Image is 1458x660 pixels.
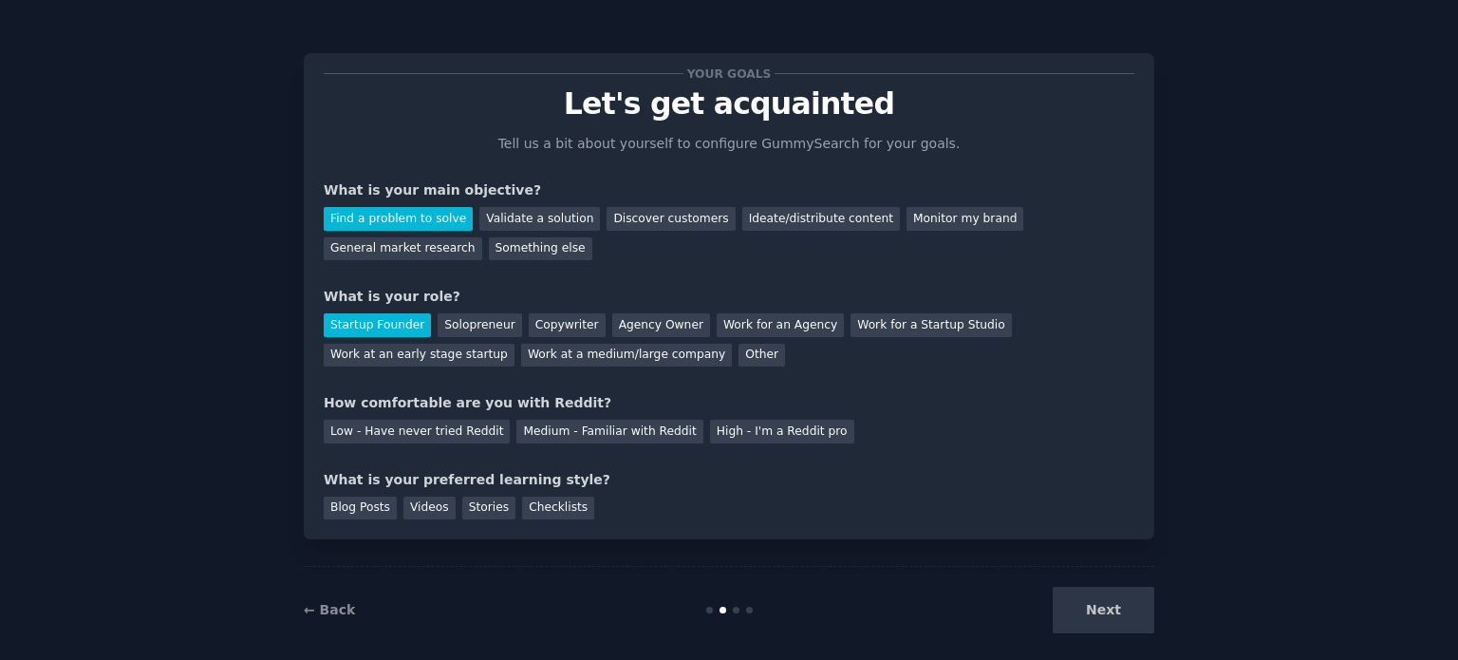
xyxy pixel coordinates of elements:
[324,344,514,368] div: Work at an early stage startup
[738,344,785,368] div: Other
[324,287,1134,307] div: What is your role?
[683,64,775,84] span: Your goals
[522,497,594,520] div: Checklists
[516,420,702,443] div: Medium - Familiar with Reddit
[710,420,854,443] div: High - I'm a Reddit pro
[324,313,431,337] div: Startup Founder
[324,470,1134,490] div: What is your preferred learning style?
[717,313,844,337] div: Work for an Agency
[438,313,521,337] div: Solopreneur
[521,344,732,368] div: Work at a medium/large company
[490,134,968,154] p: Tell us a bit about yourself to configure GummySearch for your goals.
[907,207,1023,231] div: Monitor my brand
[607,207,735,231] div: Discover customers
[324,87,1134,121] p: Let's get acquainted
[612,313,710,337] div: Agency Owner
[479,207,600,231] div: Validate a solution
[850,313,1011,337] div: Work for a Startup Studio
[462,497,515,520] div: Stories
[324,207,473,231] div: Find a problem to solve
[324,393,1134,413] div: How comfortable are you with Reddit?
[742,207,900,231] div: Ideate/distribute content
[529,313,606,337] div: Copywriter
[403,497,456,520] div: Videos
[324,420,510,443] div: Low - Have never tried Reddit
[489,237,592,261] div: Something else
[324,497,397,520] div: Blog Posts
[304,602,355,617] a: ← Back
[324,237,482,261] div: General market research
[324,180,1134,200] div: What is your main objective?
